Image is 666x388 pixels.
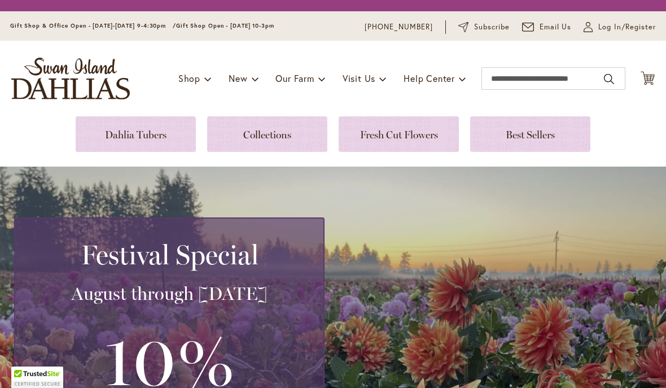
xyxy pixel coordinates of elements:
a: [PHONE_NUMBER] [365,21,433,33]
span: Gift Shop & Office Open - [DATE]-[DATE] 9-4:30pm / [10,22,176,29]
span: Log In/Register [598,21,656,33]
span: Email Us [540,21,572,33]
h3: August through [DATE] [29,282,310,305]
span: Help Center [404,72,455,84]
a: Subscribe [458,21,510,33]
h2: Festival Special [29,239,310,271]
span: New [229,72,247,84]
span: Shop [178,72,200,84]
span: Subscribe [474,21,510,33]
a: Email Us [522,21,572,33]
a: Log In/Register [584,21,656,33]
span: Gift Shop Open - [DATE] 10-3pm [176,22,274,29]
span: Visit Us [343,72,375,84]
span: Our Farm [275,72,314,84]
a: store logo [11,58,130,99]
